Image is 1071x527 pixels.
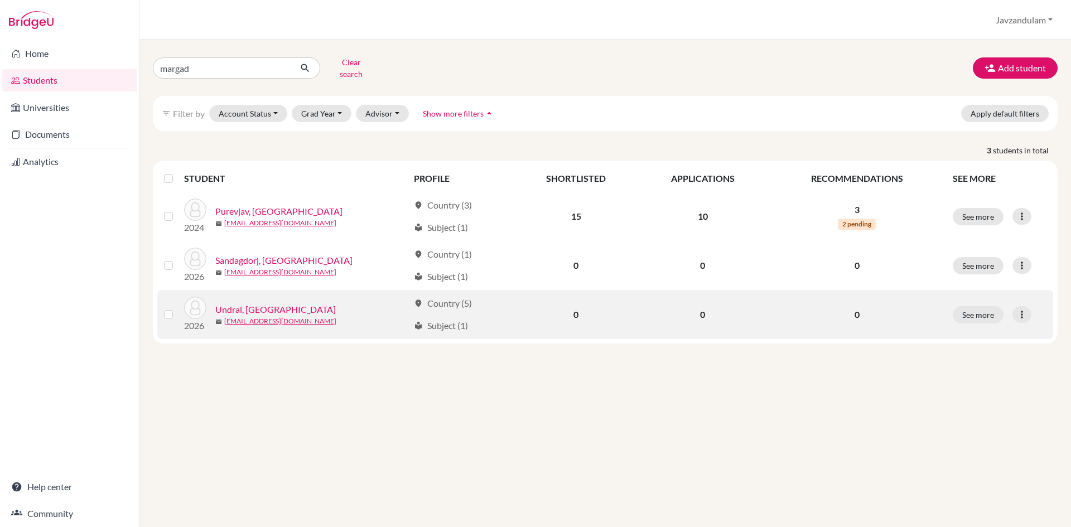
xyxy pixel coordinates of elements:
[414,201,423,210] span: location_on
[184,319,206,332] p: 2026
[414,297,472,310] div: Country (5)
[775,259,939,272] p: 0
[953,306,1004,323] button: See more
[9,11,54,29] img: Bridge-U
[414,299,423,308] span: location_on
[215,220,222,227] span: mail
[215,269,222,276] span: mail
[414,199,472,212] div: Country (3)
[953,257,1004,274] button: See more
[414,270,468,283] div: Subject (1)
[414,223,423,232] span: local_library
[184,199,206,221] img: Purevjav, Margad
[414,221,468,234] div: Subject (1)
[768,165,946,192] th: RECOMMENDATIONS
[173,108,205,119] span: Filter by
[320,54,382,83] button: Clear search
[184,297,206,319] img: Undral, Margad
[2,502,137,525] a: Community
[638,241,768,290] td: 0
[838,219,876,230] span: 2 pending
[987,144,993,156] strong: 3
[184,270,206,283] p: 2026
[209,105,287,122] button: Account Status
[2,123,137,146] a: Documents
[407,165,514,192] th: PROFILE
[484,108,495,119] i: arrow_drop_up
[2,476,137,498] a: Help center
[993,144,1058,156] span: students in total
[638,192,768,241] td: 10
[224,316,336,326] a: [EMAIL_ADDRESS][DOMAIN_NAME]
[638,290,768,339] td: 0
[356,105,409,122] button: Advisor
[224,267,336,277] a: [EMAIL_ADDRESS][DOMAIN_NAME]
[514,241,638,290] td: 0
[991,9,1058,31] button: Javzandulam
[514,192,638,241] td: 15
[775,308,939,321] p: 0
[224,218,336,228] a: [EMAIL_ADDRESS][DOMAIN_NAME]
[514,165,638,192] th: SHORTLISTED
[215,205,342,218] a: Purevjav, [GEOGRAPHIC_DATA]
[953,208,1004,225] button: See more
[414,321,423,330] span: local_library
[414,248,472,261] div: Country (1)
[961,105,1049,122] button: Apply default filters
[215,318,222,325] span: mail
[184,248,206,270] img: Sandagdorj, Margad
[2,69,137,91] a: Students
[215,303,336,316] a: Undral, [GEOGRAPHIC_DATA]
[414,319,468,332] div: Subject (1)
[514,290,638,339] td: 0
[775,203,939,216] p: 3
[2,96,137,119] a: Universities
[973,57,1058,79] button: Add student
[162,109,171,118] i: filter_list
[413,105,504,122] button: Show more filtersarrow_drop_up
[215,254,353,267] a: Sandagdorj, [GEOGRAPHIC_DATA]
[414,272,423,281] span: local_library
[423,109,484,118] span: Show more filters
[946,165,1053,192] th: SEE MORE
[292,105,352,122] button: Grad Year
[2,151,137,173] a: Analytics
[184,221,206,234] p: 2024
[2,42,137,65] a: Home
[638,165,768,192] th: APPLICATIONS
[184,165,407,192] th: STUDENT
[414,250,423,259] span: location_on
[153,57,291,79] input: Find student by name...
